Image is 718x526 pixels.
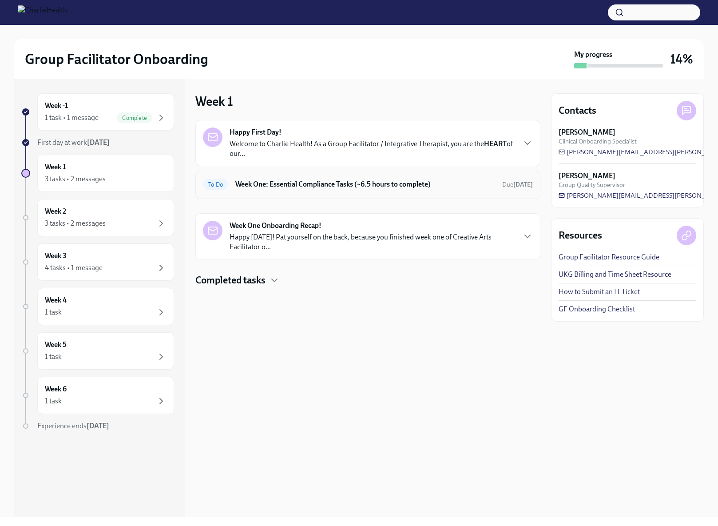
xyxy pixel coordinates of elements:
span: Due [502,181,533,188]
a: Week 13 tasks • 2 messages [21,155,174,192]
a: Week 51 task [21,332,174,370]
h4: Contacts [559,104,596,117]
h6: Week 3 [45,251,67,261]
div: 3 tasks • 2 messages [45,174,106,184]
strong: [PERSON_NAME] [559,171,615,181]
p: Happy [DATE]! Pat yourself on the back, because you finished week one of Creative Arts Facilitato... [230,232,515,252]
h2: Group Facilitator Onboarding [25,50,208,68]
a: Week 61 task [21,377,174,414]
span: Clinical Onboarding Specialist [559,137,637,146]
strong: [DATE] [87,138,110,147]
h6: Week -1 [45,101,68,111]
a: UKG Billing and Time Sheet Resource [559,270,671,279]
h6: Week 4 [45,295,67,305]
div: 3 tasks • 2 messages [45,219,106,228]
h3: Week 1 [195,93,233,109]
p: Welcome to Charlie Health! As a Group Facilitator / Integrative Therapist, you are the of our... [230,139,515,159]
div: 4 tasks • 1 message [45,263,103,273]
a: To DoWeek One: Essential Compliance Tasks (~6.5 hours to complete)Due[DATE] [203,177,533,191]
span: First day at work [37,138,110,147]
span: Group Quality Supervisor [559,181,625,189]
a: How to Submit an IT Ticket [559,287,640,297]
strong: [DATE] [513,181,533,188]
a: First day at work[DATE] [21,138,174,147]
span: Experience ends [37,422,109,430]
strong: HEART [484,139,507,148]
div: 1 task • 1 message [45,113,99,123]
a: Week 23 tasks • 2 messages [21,199,174,236]
h6: Week 1 [45,162,66,172]
strong: [DATE] [87,422,109,430]
strong: [PERSON_NAME] [559,128,615,137]
h6: Week One: Essential Compliance Tasks (~6.5 hours to complete) [235,179,495,189]
h4: Resources [559,229,602,242]
a: Week 41 task [21,288,174,325]
a: Group Facilitator Resource Guide [559,252,659,262]
h6: Week 6 [45,384,67,394]
h6: Week 5 [45,340,67,350]
strong: Week One Onboarding Recap! [230,221,321,231]
div: Completed tasks [195,274,540,287]
div: 1 task [45,352,62,362]
img: CharlieHealth [18,5,67,20]
strong: Happy First Day! [230,128,282,137]
a: Week 34 tasks • 1 message [21,243,174,281]
strong: My progress [574,50,612,60]
span: Complete [117,115,152,121]
h6: Week 2 [45,207,66,216]
span: August 11th, 2025 07:00 [502,180,533,189]
a: GF Onboarding Checklist [559,304,635,314]
h4: Completed tasks [195,274,266,287]
h3: 14% [670,51,693,67]
div: 1 task [45,307,62,317]
span: To Do [203,181,228,188]
div: 1 task [45,396,62,406]
a: Week -11 task • 1 messageComplete [21,93,174,131]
